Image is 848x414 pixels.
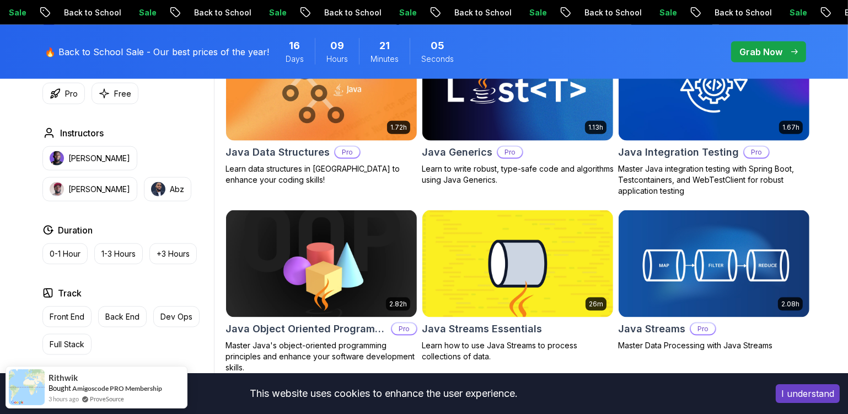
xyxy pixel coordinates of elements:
img: Java Object Oriented Programming card [226,210,417,317]
button: 0-1 Hour [42,243,88,264]
p: Master Data Processing with Java Streams [618,340,810,351]
button: instructor imgAbz [144,177,191,201]
span: 5 Seconds [431,38,444,54]
p: [PERSON_NAME] [68,184,130,195]
p: Grab Now [739,45,782,59]
p: Back End [105,311,139,322]
button: Back End [98,306,147,327]
p: 1-3 Hours [101,248,136,259]
a: Java Integration Testing card1.67hNEWJava Integration TestingProMaster Java integration testing w... [618,33,810,197]
img: provesource social proof notification image [9,369,45,405]
p: 1.67h [782,123,799,132]
p: 0-1 Hour [50,248,80,259]
p: Pro [335,147,359,158]
p: Pro [691,323,715,335]
span: 3 hours ago [49,394,79,404]
span: Days [286,54,304,65]
h2: Instructors [60,126,104,140]
p: Sale [378,7,413,18]
p: +3 Hours [157,248,190,259]
p: Pro [65,88,78,99]
p: Pro [392,323,416,335]
a: Java Generics card1.13hJava GenericsProLearn to write robust, type-safe code and algorithms using... [422,33,614,185]
button: 1-3 Hours [94,243,143,264]
a: ProveSource [90,395,124,402]
p: Back to School [173,7,248,18]
button: +3 Hours [149,243,197,264]
span: Seconds [421,54,454,65]
p: Free [114,88,131,99]
a: Java Streams card2.08hJava StreamsProMaster Data Processing with Java Streams [618,210,810,351]
a: Java Object Oriented Programming card2.82hJava Object Oriented ProgrammingProMaster Java's object... [226,210,417,373]
span: 16 Days [289,38,300,54]
p: Back to School [433,7,508,18]
img: Java Data Structures card [226,34,417,141]
p: 1.13h [588,123,603,132]
p: Learn data structures in [GEOGRAPHIC_DATA] to enhance your coding skills! [226,163,417,185]
p: Learn to write robust, type-safe code and algorithms using Java Generics. [422,163,614,185]
p: Pro [744,147,769,158]
img: Java Streams card [619,210,809,317]
p: 2.08h [781,300,799,309]
p: Back to School [563,7,638,18]
h2: Java Streams [618,321,685,337]
p: Back to School [42,7,117,18]
button: Accept cookies [776,384,840,403]
h2: Java Object Oriented Programming [226,321,387,337]
p: 26m [589,300,603,309]
button: Front End [42,306,92,327]
p: Sale [248,7,283,18]
p: Abz [170,184,184,195]
p: Back to School [693,7,768,18]
img: Java Generics card [422,34,613,141]
a: Amigoscode PRO Membership [72,384,162,392]
p: Sale [508,7,543,18]
h2: Java Generics [422,145,492,160]
button: Free [92,83,138,104]
button: instructor img[PERSON_NAME] [42,146,137,171]
p: 1.72h [390,123,407,132]
button: Pro [42,83,85,104]
p: Dev Ops [160,311,192,322]
div: This website uses cookies to enhance the user experience. [8,381,759,406]
a: Java Data Structures card1.72hJava Data StructuresProLearn data structures in [GEOGRAPHIC_DATA] t... [226,33,417,185]
p: Sale [638,7,673,18]
p: Master Java's object-oriented programming principles and enhance your software development skills. [226,340,417,373]
button: Dev Ops [153,306,200,327]
p: Full Stack [50,339,84,350]
button: instructor img[PERSON_NAME] [42,177,137,201]
span: Bought [49,384,71,392]
p: Front End [50,311,84,322]
p: Learn how to use Java Streams to process collections of data. [422,340,614,362]
p: Pro [498,147,522,158]
img: Java Streams Essentials card [422,210,613,317]
h2: Java Data Structures [226,145,330,160]
h2: Java Integration Testing [618,145,739,160]
p: 2.82h [389,300,407,309]
h2: Java Streams Essentials [422,321,542,337]
img: instructor img [151,182,165,197]
p: [PERSON_NAME] [68,153,130,164]
img: instructor img [50,182,64,197]
span: Minutes [371,54,399,65]
img: instructor img [50,151,64,166]
button: Full Stack [42,334,92,355]
p: 🔥 Back to School Sale - Our best prices of the year! [45,45,269,59]
span: 9 Hours [330,38,344,54]
span: 21 Minutes [379,38,390,54]
p: Sale [117,7,153,18]
span: Hours [326,54,348,65]
h2: Duration [58,224,93,237]
p: Back to School [303,7,378,18]
p: Sale [768,7,803,18]
span: Rithwik [49,373,78,383]
p: Master Java integration testing with Spring Boot, Testcontainers, and WebTestClient for robust ap... [618,163,810,197]
img: Java Integration Testing card [619,34,809,141]
a: Java Streams Essentials card26mJava Streams EssentialsLearn how to use Java Streams to process co... [422,210,614,362]
h2: Track [58,286,82,300]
